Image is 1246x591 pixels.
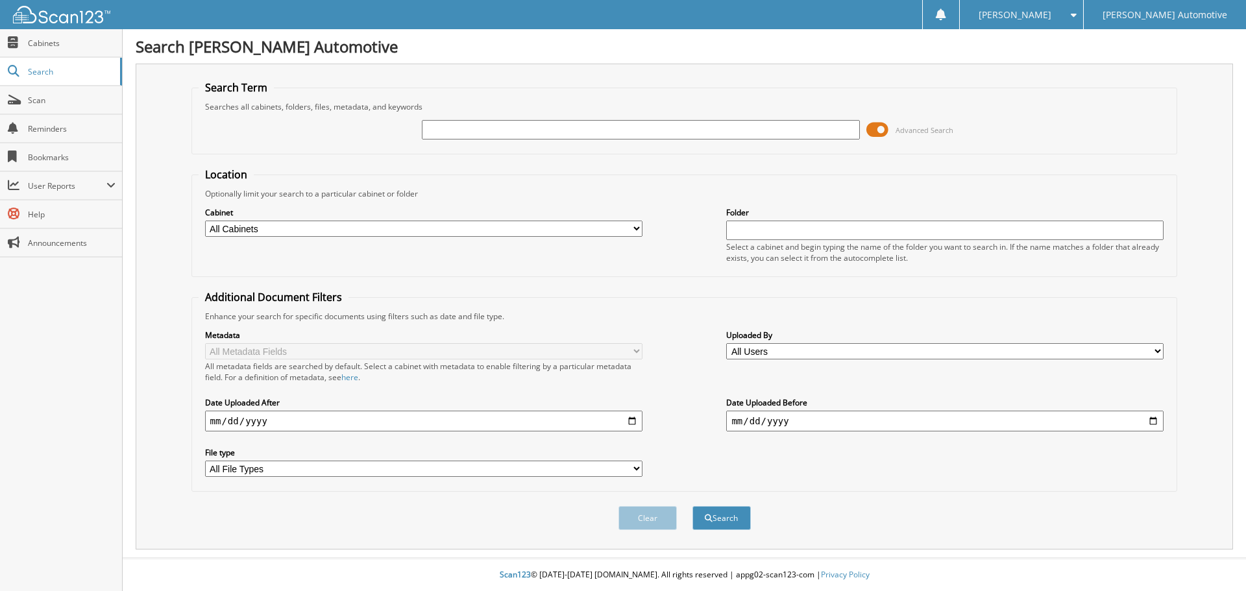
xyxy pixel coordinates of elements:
a: here [341,372,358,383]
div: Optionally limit your search to a particular cabinet or folder [199,188,1171,199]
span: Help [28,209,116,220]
label: Uploaded By [726,330,1164,341]
span: Search [28,66,114,77]
div: Searches all cabinets, folders, files, metadata, and keywords [199,101,1171,112]
span: [PERSON_NAME] Automotive [1103,11,1227,19]
span: Bookmarks [28,152,116,163]
label: Cabinet [205,207,642,218]
div: Select a cabinet and begin typing the name of the folder you want to search in. If the name match... [726,241,1164,263]
div: All metadata fields are searched by default. Select a cabinet with metadata to enable filtering b... [205,361,642,383]
span: Reminders [28,123,116,134]
span: User Reports [28,180,106,191]
legend: Search Term [199,80,274,95]
div: © [DATE]-[DATE] [DOMAIN_NAME]. All rights reserved | appg02-scan123-com | [123,559,1246,591]
span: Announcements [28,237,116,248]
label: Metadata [205,330,642,341]
button: Search [692,506,751,530]
h1: Search [PERSON_NAME] Automotive [136,36,1233,57]
legend: Location [199,167,254,182]
label: Folder [726,207,1164,218]
label: File type [205,447,642,458]
input: end [726,411,1164,431]
label: Date Uploaded After [205,397,642,408]
button: Clear [618,506,677,530]
span: Scan [28,95,116,106]
span: [PERSON_NAME] [979,11,1051,19]
label: Date Uploaded Before [726,397,1164,408]
div: Enhance your search for specific documents using filters such as date and file type. [199,311,1171,322]
legend: Additional Document Filters [199,290,348,304]
span: Advanced Search [896,125,953,135]
span: Cabinets [28,38,116,49]
img: scan123-logo-white.svg [13,6,110,23]
span: Scan123 [500,569,531,580]
input: start [205,411,642,431]
a: Privacy Policy [821,569,870,580]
